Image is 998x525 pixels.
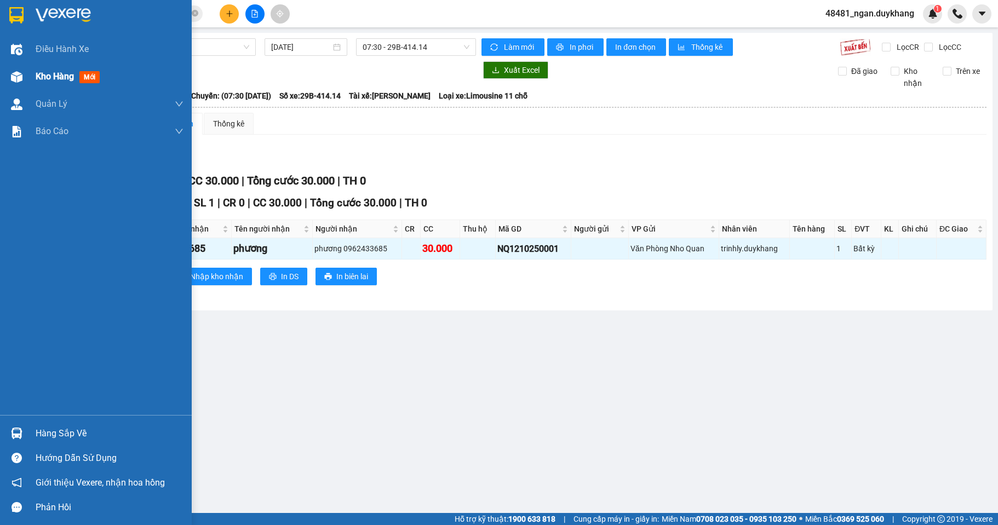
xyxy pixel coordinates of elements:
[11,44,22,55] img: warehouse-icon
[234,223,301,235] span: Tên người nhận
[837,515,884,523] strong: 0369 525 060
[36,476,165,489] span: Giới thiệu Vexere, nhận hoa hồng
[271,4,290,24] button: aim
[696,515,796,523] strong: 0708 023 035 - 0935 103 250
[399,197,402,209] span: |
[836,243,850,255] div: 1
[233,241,311,256] div: phương
[937,515,945,523] span: copyright
[188,174,239,187] span: CC 30.000
[253,197,302,209] span: CC 30.000
[169,268,252,285] button: downloadNhập kho nhận
[899,220,937,238] th: Ghi chú
[629,238,719,259] td: Văn Phòng Nho Quan
[422,241,458,256] div: 30.000
[498,223,560,235] span: Mã GD
[36,97,67,111] span: Quản Lý
[835,220,852,238] th: SL
[799,517,802,521] span: ⚪️
[175,127,183,136] span: down
[504,41,536,53] span: Làm mới
[36,124,68,138] span: Báo cáo
[232,238,313,259] td: phương
[36,42,89,56] span: Điều hành xe
[9,7,24,24] img: logo-vxr
[36,499,183,516] div: Phản hồi
[934,41,963,53] span: Lọc CC
[36,71,74,82] span: Kho hàng
[573,513,659,525] span: Cung cấp máy in - giấy in:
[281,270,299,282] span: In DS
[324,273,332,281] span: printer
[305,197,307,209] span: |
[892,513,894,525] span: |
[336,270,368,282] span: In biên lai
[314,243,400,255] div: phương 0962433685
[11,126,22,137] img: solution-icon
[936,5,939,13] span: 1
[691,41,724,53] span: Thống kê
[279,90,341,102] span: Số xe: 29B-414.14
[934,5,942,13] sup: 1
[721,243,788,255] div: trinhly.duykhang
[840,38,871,56] img: 9k=
[564,513,565,525] span: |
[36,425,183,442] div: Hàng sắp về
[190,270,243,282] span: Nhập kho nhận
[260,268,307,285] button: printerIn DS
[223,197,245,209] span: CR 0
[977,9,987,19] span: caret-down
[269,273,277,281] span: printer
[363,39,469,55] span: 07:30 - 29B-414.14
[343,174,366,187] span: TH 0
[719,220,790,238] th: Nhân viên
[460,220,496,238] th: Thu hộ
[972,4,991,24] button: caret-down
[615,41,657,53] span: In đơn chọn
[217,197,220,209] span: |
[11,428,22,439] img: warehouse-icon
[508,515,555,523] strong: 1900 633 818
[497,242,569,256] div: NQ1210250001
[402,220,421,238] th: CR
[245,4,265,24] button: file-add
[939,223,975,235] span: ĐC Giao
[951,65,984,77] span: Trên xe
[226,10,233,18] span: plus
[247,174,335,187] span: Tổng cước 30.000
[310,197,397,209] span: Tổng cước 30.000
[570,41,595,53] span: In phơi
[439,90,527,102] span: Loại xe: Limousine 11 chỗ
[220,4,239,24] button: plus
[669,38,733,56] button: bar-chartThống kê
[928,9,938,19] img: icon-new-feature
[405,197,427,209] span: TH 0
[276,10,284,18] span: aim
[483,61,548,79] button: downloadXuất Excel
[194,197,215,209] span: SL 1
[271,41,331,53] input: 12/10/2025
[36,450,183,466] div: Hướng dẫn sử dụng
[79,71,100,83] span: mới
[242,174,244,187] span: |
[817,7,923,20] span: 48481_ngan.duykhang
[504,64,540,76] span: Xuất Excel
[191,90,271,102] span: Chuyến: (07:30 [DATE])
[213,118,244,130] div: Thống kê
[11,71,22,83] img: warehouse-icon
[12,453,22,463] span: question-circle
[192,10,198,16] span: close-circle
[496,238,571,259] td: NQ1210250001
[606,38,666,56] button: In đơn chọn
[899,65,935,89] span: Kho nhận
[630,243,717,255] div: Văn Phòng Nho Quan
[547,38,604,56] button: printerIn phơi
[192,9,198,19] span: close-circle
[421,220,460,238] th: CC
[11,99,22,110] img: warehouse-icon
[805,513,884,525] span: Miền Bắc
[853,243,879,255] div: Bất kỳ
[337,174,340,187] span: |
[847,65,882,77] span: Đã giao
[492,66,500,75] span: download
